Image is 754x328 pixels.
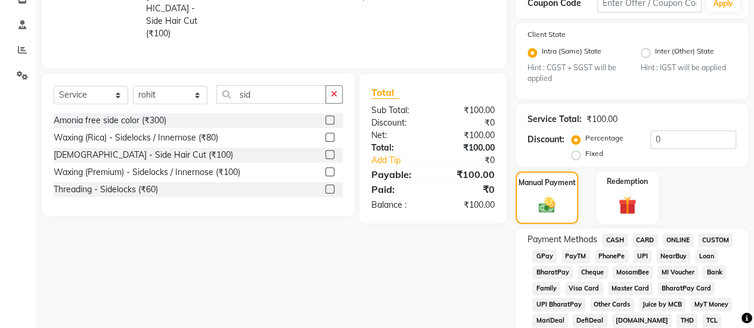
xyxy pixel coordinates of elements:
[590,298,634,311] span: Other Cards
[578,265,608,279] span: Cheque
[633,249,651,263] span: UPI
[528,233,597,246] span: Payment Methods
[54,132,218,144] div: Waxing (Rica) - Sidelocks / Innernose (₹80)
[362,117,433,129] div: Discount:
[702,314,721,327] span: TCL
[587,113,618,126] div: ₹100.00
[362,129,433,142] div: Net:
[362,104,433,117] div: Sub Total:
[585,148,603,159] label: Fixed
[612,314,672,327] span: [DOMAIN_NAME]
[698,233,733,247] span: CUSTOM
[532,298,585,311] span: UPI BharatPay
[532,314,568,327] span: MariDeal
[532,249,557,263] span: GPay
[532,282,560,295] span: Family
[585,133,623,143] label: Percentage
[433,142,504,154] div: ₹100.00
[655,46,714,60] label: Inter (Other) State
[677,314,697,327] span: THD
[528,29,566,40] label: Client State
[695,249,718,263] span: Loan
[573,314,607,327] span: DefiDeal
[528,113,582,126] div: Service Total:
[613,194,642,216] img: _gift.svg
[613,265,653,279] span: MosamBee
[433,182,504,196] div: ₹0
[641,63,736,73] small: Hint : IGST will be applied
[565,282,603,295] span: Visa Card
[632,233,658,247] span: CARD
[362,154,445,167] a: Add Tip
[602,233,628,247] span: CASH
[371,86,399,99] span: Total
[532,265,573,279] span: BharatPay
[433,129,504,142] div: ₹100.00
[607,176,648,187] label: Redemption
[608,282,653,295] span: Master Card
[445,154,504,167] div: ₹0
[54,114,166,127] div: Amonia free side color (₹300)
[656,249,690,263] span: NearBuy
[690,298,732,311] span: MyT Money
[639,298,686,311] span: Juice by MCB
[528,133,564,146] div: Discount:
[657,265,698,279] span: MI Voucher
[542,46,601,60] label: Intra (Same) State
[528,63,623,85] small: Hint : CGST + SGST will be applied
[54,183,158,196] div: Threading - Sidelocks (₹60)
[362,199,433,211] div: Balance :
[362,142,433,154] div: Total:
[561,249,590,263] span: PayTM
[433,199,504,211] div: ₹100.00
[433,167,504,182] div: ₹100.00
[703,265,726,279] span: Bank
[433,117,504,129] div: ₹0
[54,149,233,161] div: [DEMOGRAPHIC_DATA] - Side Hair Cut (₹100)
[657,282,715,295] span: BharatPay Card
[362,167,433,182] div: Payable:
[216,85,326,104] input: Search or Scan
[54,166,240,179] div: Waxing (Premium) - Sidelocks / Innernose (₹100)
[595,249,629,263] span: PhonePe
[362,182,433,196] div: Paid:
[519,177,576,188] label: Manual Payment
[663,233,694,247] span: ONLINE
[433,104,504,117] div: ₹100.00
[533,195,561,214] img: _cash.svg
